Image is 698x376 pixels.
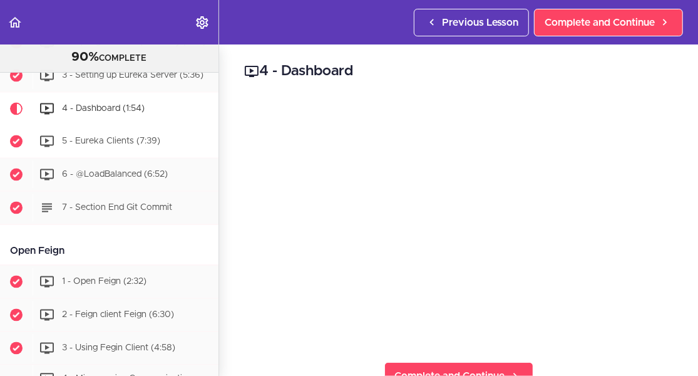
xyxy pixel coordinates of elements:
[62,71,203,80] span: 3 - Setting up Eureka Server (5:36)
[62,137,160,145] span: 5 - Eureka Clients (7:39)
[62,203,172,212] span: 7 - Section End Git Commit
[442,15,518,30] span: Previous Lesson
[62,310,174,319] span: 2 - Feign client Feign (6:30)
[545,15,655,30] span: Complete and Continue
[62,170,168,179] span: 6 - @LoadBalanced (6:52)
[195,15,210,30] svg: Settings Menu
[62,104,145,113] span: 4 - Dashboard (1:54)
[62,277,146,286] span: 1 - Open Feign (2:32)
[62,343,175,352] span: 3 - Using Fegin Client (4:58)
[16,50,203,66] div: COMPLETE
[414,9,529,36] a: Previous Lesson
[8,15,23,30] svg: Back to course curriculum
[72,51,100,63] span: 90%
[244,61,673,82] h2: 4 - Dashboard
[244,101,673,342] iframe: Video Player
[534,9,683,36] a: Complete and Continue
